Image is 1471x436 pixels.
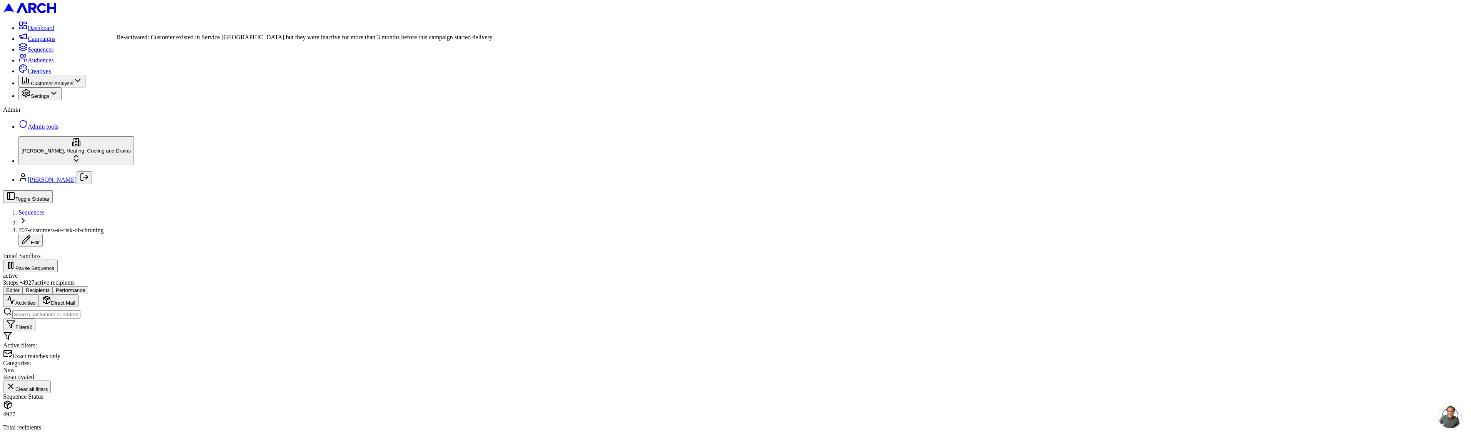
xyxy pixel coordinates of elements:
[28,57,54,64] span: Audiences
[53,286,88,294] button: Performance
[23,286,53,294] button: Recipients
[31,80,73,86] span: Customer Analysis
[31,93,49,99] span: Settings
[18,25,54,31] a: Dashboard
[3,209,1468,247] nav: breadcrumb
[28,68,51,74] span: Creatives
[28,123,59,130] span: Admin tools
[18,57,54,64] a: Audiences
[3,279,75,286] span: 3 steps • 4927 active recipients
[12,353,60,359] span: Exact matches only
[28,25,54,31] span: Dashboard
[18,75,85,87] button: Customer Analysis
[3,393,1468,400] div: Sequence Status
[1439,405,1462,428] div: Open chat
[29,324,32,330] span: 2
[18,123,59,130] a: Admin tools
[15,196,50,202] span: Toggle Sidebar
[18,227,104,233] span: 707-customers-at-risk-of-chruning
[31,240,40,245] span: Edit
[3,190,53,203] button: Toggle Sidebar
[12,310,80,319] input: Search customers or addresses...
[3,342,37,349] span: Active filters:
[3,374,1468,381] div: Re-activated
[18,87,62,100] button: Settings
[77,171,92,184] button: Log out
[3,260,58,272] button: Pause Sequence
[28,46,54,53] span: Sequences
[3,360,31,366] span: Categories:
[3,367,1468,374] div: New
[3,253,1468,260] div: Email Sandbox
[22,148,131,154] span: [PERSON_NAME], Heating, Cooling and Drains
[3,424,1468,431] p: Total recipients
[3,106,1468,113] div: Admin
[3,272,1468,279] div: active
[18,209,45,216] a: Sequences
[28,176,77,183] a: [PERSON_NAME]
[39,294,79,307] button: Direct Mail
[28,35,55,42] span: Campaigns
[3,294,39,307] button: Activities
[18,234,43,247] button: Edit
[18,68,51,74] a: Creatives
[18,35,55,42] a: Campaigns
[3,411,1468,418] div: 4927
[116,34,493,41] div: Re-activated: Customer existed in Service [GEOGRAPHIC_DATA] but they were inactive for more than ...
[18,136,134,165] button: [PERSON_NAME], Heating, Cooling and Drains
[18,46,54,53] a: Sequences
[15,386,48,392] span: Clear all filters
[3,286,23,294] button: Editor
[3,319,35,331] button: Open filters (2 active)
[3,381,51,393] button: Clear all filters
